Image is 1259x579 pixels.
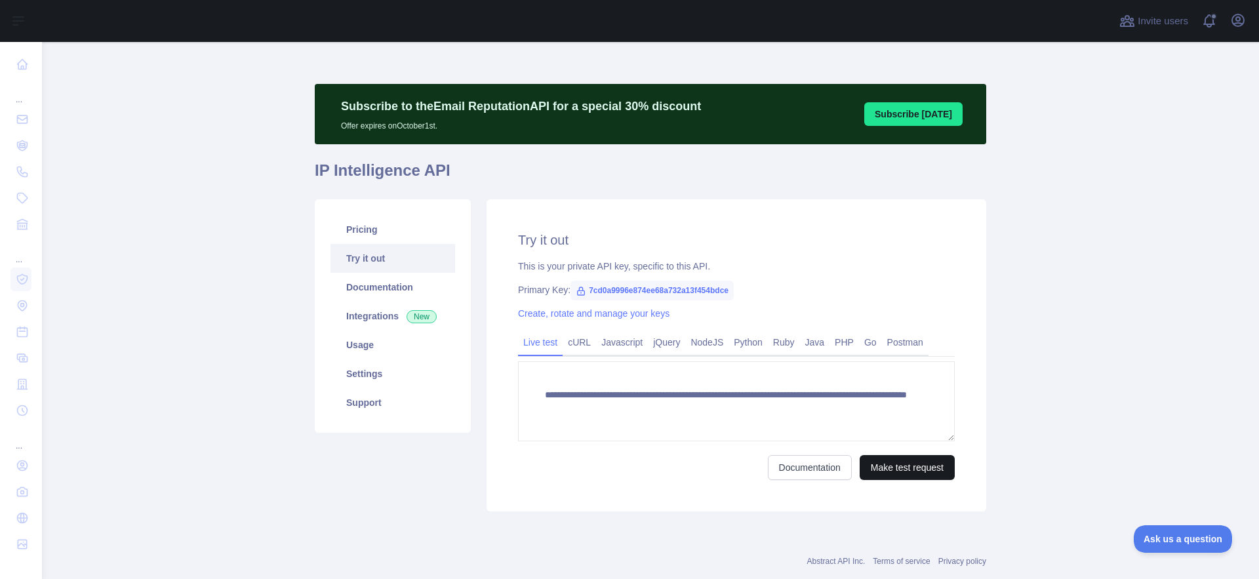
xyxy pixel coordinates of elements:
iframe: Toggle Customer Support [1134,525,1233,553]
h1: IP Intelligence API [315,160,986,191]
a: Create, rotate and manage your keys [518,308,669,319]
a: NodeJS [685,332,729,353]
a: Go [859,332,882,353]
a: cURL [563,332,596,353]
a: Usage [330,330,455,359]
a: Support [330,388,455,417]
a: PHP [829,332,859,353]
a: Javascript [596,332,648,353]
p: Offer expires on October 1st. [341,115,701,131]
a: Live test [518,332,563,353]
a: Privacy policy [938,557,986,566]
span: Invite users [1138,14,1188,29]
div: Primary Key: [518,283,955,296]
div: ... [10,79,31,105]
a: Integrations New [330,302,455,330]
button: Subscribe [DATE] [864,102,963,126]
a: Postman [882,332,929,353]
div: This is your private API key, specific to this API. [518,260,955,273]
a: jQuery [648,332,685,353]
span: 7cd0a9996e874ee68a732a13f454bdce [570,281,734,300]
a: Terms of service [873,557,930,566]
button: Invite users [1117,10,1191,31]
button: Make test request [860,455,955,480]
p: Subscribe to the Email Reputation API for a special 30 % discount [341,97,701,115]
a: Settings [330,359,455,388]
a: Documentation [330,273,455,302]
div: ... [10,239,31,265]
a: Python [729,332,768,353]
div: ... [10,425,31,451]
a: Documentation [768,455,852,480]
a: Java [800,332,830,353]
h2: Try it out [518,231,955,249]
a: Pricing [330,215,455,244]
a: Abstract API Inc. [807,557,866,566]
span: New [407,310,437,323]
a: Ruby [768,332,800,353]
a: Try it out [330,244,455,273]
